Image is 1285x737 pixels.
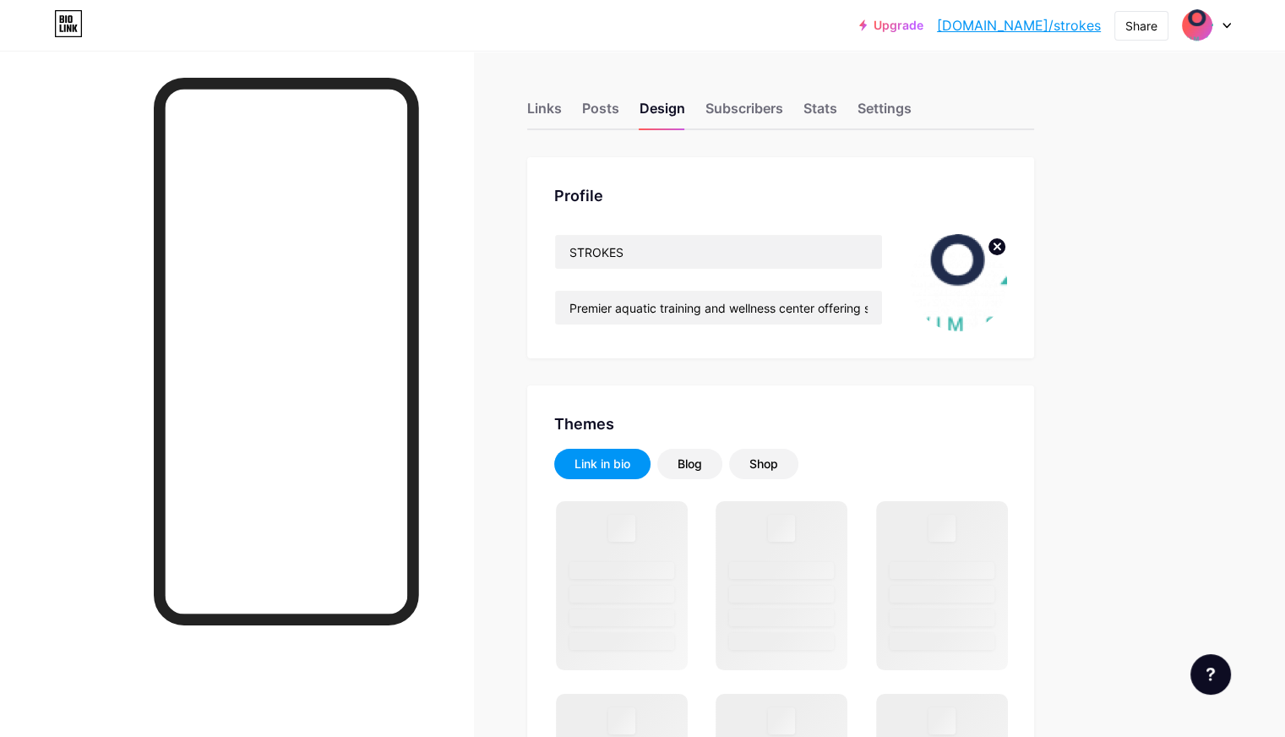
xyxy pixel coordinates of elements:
input: Bio [555,291,882,325]
div: Blog [678,456,702,472]
img: Omsi Avinash Peethala [1181,9,1213,41]
div: Posts [582,98,619,128]
div: Stats [803,98,837,128]
div: Design [640,98,685,128]
img: Omsi Avinash Peethala [910,234,1007,331]
div: Themes [554,412,1007,435]
input: Name [555,235,882,269]
div: Profile [554,184,1007,207]
div: Link in bio [574,456,630,472]
div: Links [527,98,562,128]
div: Shop [749,456,778,472]
a: Upgrade [859,19,923,32]
a: [DOMAIN_NAME]/strokes [937,15,1101,35]
div: Settings [858,98,912,128]
div: Subscribers [705,98,783,128]
div: Share [1125,17,1157,35]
